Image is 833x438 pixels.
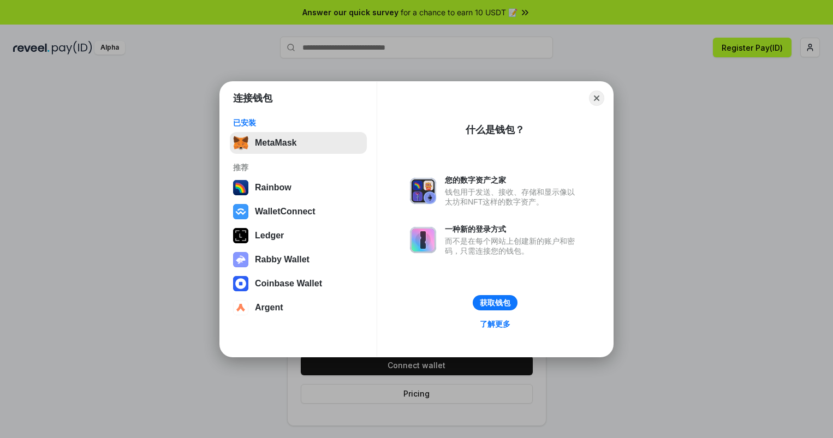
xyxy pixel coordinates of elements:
button: Rabby Wallet [230,249,367,271]
img: svg+xml,%3Csvg%20width%3D%2228%22%20height%3D%2228%22%20viewBox%3D%220%200%2028%2028%22%20fill%3D... [233,276,248,291]
button: Ledger [230,225,367,247]
div: 一种新的登录方式 [445,224,580,234]
button: Coinbase Wallet [230,273,367,295]
img: svg+xml,%3Csvg%20xmlns%3D%22http%3A%2F%2Fwww.w3.org%2F2000%2Fsvg%22%20width%3D%2228%22%20height%3... [233,228,248,243]
div: 而不是在每个网站上创建新的账户和密码，只需连接您的钱包。 [445,236,580,256]
img: svg+xml,%3Csvg%20xmlns%3D%22http%3A%2F%2Fwww.w3.org%2F2000%2Fsvg%22%20fill%3D%22none%22%20viewBox... [233,252,248,267]
h1: 连接钱包 [233,92,272,105]
button: Close [589,91,604,106]
img: svg+xml,%3Csvg%20width%3D%2228%22%20height%3D%2228%22%20viewBox%3D%220%200%2028%2028%22%20fill%3D... [233,300,248,315]
img: svg+xml,%3Csvg%20width%3D%2228%22%20height%3D%2228%22%20viewBox%3D%220%200%2028%2028%22%20fill%3D... [233,204,248,219]
div: 您的数字资产之家 [445,175,580,185]
div: 推荐 [233,163,364,172]
button: WalletConnect [230,201,367,223]
div: WalletConnect [255,207,316,217]
button: Rainbow [230,177,367,199]
button: 获取钱包 [473,295,517,310]
button: MetaMask [230,132,367,154]
div: 了解更多 [480,319,510,329]
div: Rainbow [255,183,291,193]
div: MetaMask [255,138,296,148]
img: svg+xml,%3Csvg%20fill%3D%22none%22%20height%3D%2233%22%20viewBox%3D%220%200%2035%2033%22%20width%... [233,135,248,151]
button: Argent [230,297,367,319]
div: 什么是钱包？ [466,123,525,136]
a: 了解更多 [473,317,517,331]
div: 钱包用于发送、接收、存储和显示像以太坊和NFT这样的数字资产。 [445,187,580,207]
div: Ledger [255,231,284,241]
img: svg+xml,%3Csvg%20xmlns%3D%22http%3A%2F%2Fwww.w3.org%2F2000%2Fsvg%22%20fill%3D%22none%22%20viewBox... [410,227,436,253]
img: svg+xml,%3Csvg%20width%3D%22120%22%20height%3D%22120%22%20viewBox%3D%220%200%20120%20120%22%20fil... [233,180,248,195]
div: Coinbase Wallet [255,279,322,289]
img: svg+xml,%3Csvg%20xmlns%3D%22http%3A%2F%2Fwww.w3.org%2F2000%2Fsvg%22%20fill%3D%22none%22%20viewBox... [410,178,436,204]
div: 获取钱包 [480,298,510,308]
div: Argent [255,303,283,313]
div: 已安装 [233,118,364,128]
div: Rabby Wallet [255,255,310,265]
